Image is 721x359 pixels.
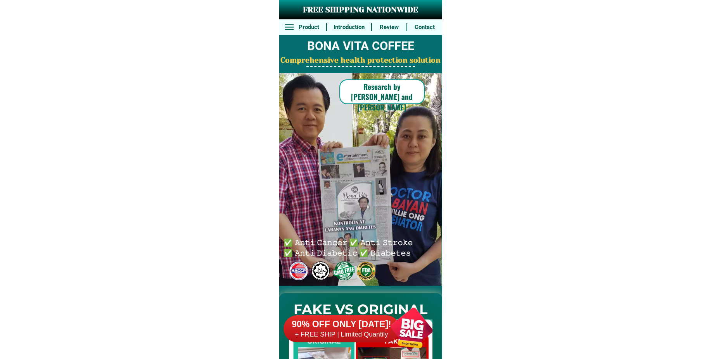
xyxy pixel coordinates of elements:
[279,55,442,66] h2: Comprehensive health protection solution
[279,4,442,16] h3: FREE SHIPPING NATIONWIDE
[412,23,438,32] h6: Contact
[339,81,425,112] h6: Research by [PERSON_NAME] and [PERSON_NAME]
[331,23,367,32] h6: Introduction
[296,23,322,32] h6: Product
[376,23,403,32] h6: Review
[279,299,442,320] h2: FAKE VS ORIGINAL
[279,37,442,55] h2: BONA VITA COFFEE
[284,237,416,257] h6: ✅ 𝙰𝚗𝚝𝚒 𝙲𝚊𝚗𝚌𝚎𝚛 ✅ 𝙰𝚗𝚝𝚒 𝚂𝚝𝚛𝚘𝚔𝚎 ✅ 𝙰𝚗𝚝𝚒 𝙳𝚒𝚊𝚋𝚎𝚝𝚒𝚌 ✅ 𝙳𝚒𝚊𝚋𝚎𝚝𝚎𝚜
[284,319,400,330] h6: 90% OFF ONLY [DATE]!
[284,330,400,339] h6: + FREE SHIP | Limited Quantily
